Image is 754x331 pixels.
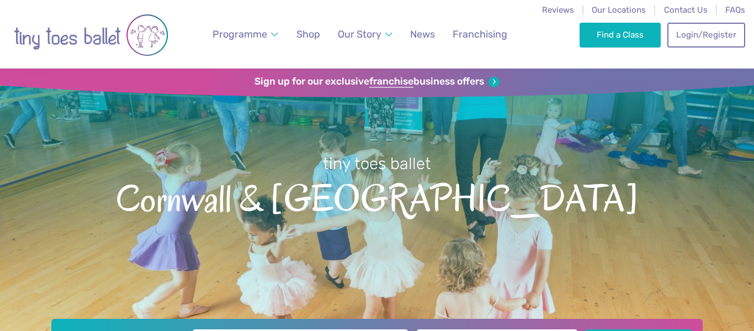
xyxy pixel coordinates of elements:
[208,22,284,47] a: Programme
[453,28,507,40] span: Franchising
[592,5,646,15] a: Our Locations
[667,23,745,47] a: Login/Register
[338,28,381,40] span: Our Story
[405,22,440,47] a: News
[410,28,435,40] span: News
[14,7,168,63] img: tiny toes ballet
[333,22,398,47] a: Our Story
[254,76,499,88] a: Sign up for our exclusivefranchisebusiness offers
[323,154,431,173] small: tiny toes ballet
[580,23,661,47] a: Find a Class
[664,5,708,15] a: Contact Us
[213,28,267,40] span: Programme
[542,5,574,15] a: Reviews
[19,175,735,219] span: Cornwall & [GEOGRAPHIC_DATA]
[369,76,413,88] strong: franchise
[296,28,320,40] span: Shop
[725,5,745,15] a: FAQs
[448,22,512,47] a: Franchising
[291,22,325,47] a: Shop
